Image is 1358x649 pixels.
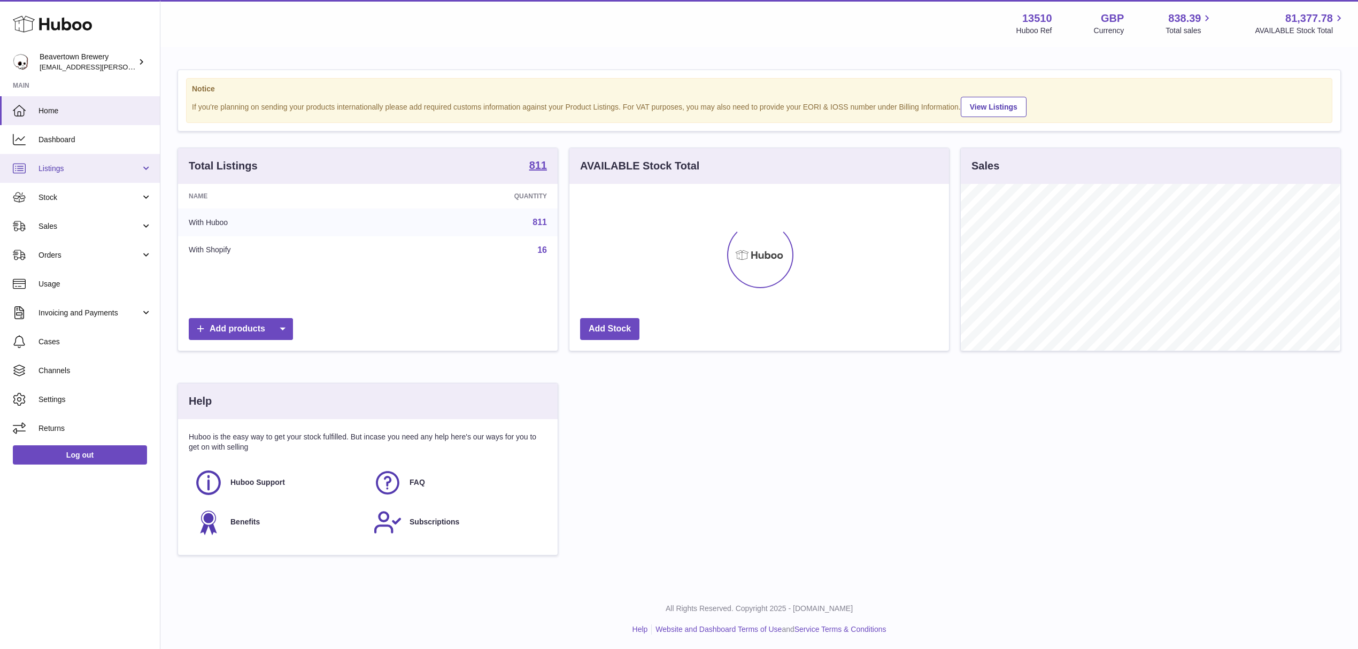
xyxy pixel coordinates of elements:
a: 811 [533,218,547,227]
span: Stock [38,192,141,203]
span: Orders [38,250,141,260]
h3: Sales [971,159,999,173]
span: Returns [38,423,152,434]
span: [EMAIL_ADDRESS][PERSON_NAME][DOMAIN_NAME] [40,63,214,71]
a: FAQ [373,468,542,497]
span: Benefits [230,517,260,527]
a: Subscriptions [373,508,542,537]
a: 838.39 Total sales [1166,11,1213,36]
a: Add Stock [580,318,639,340]
h3: AVAILABLE Stock Total [580,159,699,173]
span: Invoicing and Payments [38,308,141,318]
a: Service Terms & Conditions [794,625,886,633]
a: 811 [529,160,547,173]
a: Log out [13,445,147,465]
div: Beavertown Brewery [40,52,136,72]
span: Usage [38,279,152,289]
img: kit.lowe@beavertownbrewery.co.uk [13,54,29,70]
a: 16 [537,245,547,254]
span: Cases [38,337,152,347]
li: and [652,624,886,635]
td: With Huboo [178,208,383,236]
div: Currency [1094,26,1124,36]
a: View Listings [961,97,1027,117]
span: FAQ [410,477,425,488]
h3: Help [189,394,212,408]
a: Benefits [194,508,362,537]
span: AVAILABLE Stock Total [1255,26,1345,36]
div: Huboo Ref [1016,26,1052,36]
span: Huboo Support [230,477,285,488]
p: Huboo is the easy way to get your stock fulfilled. But incase you need any help here's our ways f... [189,432,547,452]
span: Sales [38,221,141,231]
span: Listings [38,164,141,174]
span: Home [38,106,152,116]
th: Name [178,184,383,208]
h3: Total Listings [189,159,258,173]
span: Channels [38,366,152,376]
span: Subscriptions [410,517,459,527]
a: Website and Dashboard Terms of Use [655,625,782,633]
a: Help [632,625,648,633]
span: 81,377.78 [1285,11,1333,26]
span: Settings [38,395,152,405]
strong: 13510 [1022,11,1052,26]
div: If you're planning on sending your products internationally please add required customs informati... [192,95,1326,117]
p: All Rights Reserved. Copyright 2025 - [DOMAIN_NAME] [169,604,1349,614]
strong: GBP [1101,11,1124,26]
a: Huboo Support [194,468,362,497]
a: Add products [189,318,293,340]
td: With Shopify [178,236,383,264]
a: 81,377.78 AVAILABLE Stock Total [1255,11,1345,36]
span: Dashboard [38,135,152,145]
th: Quantity [383,184,558,208]
strong: Notice [192,84,1326,94]
span: Total sales [1166,26,1213,36]
strong: 811 [529,160,547,171]
span: 838.39 [1168,11,1201,26]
